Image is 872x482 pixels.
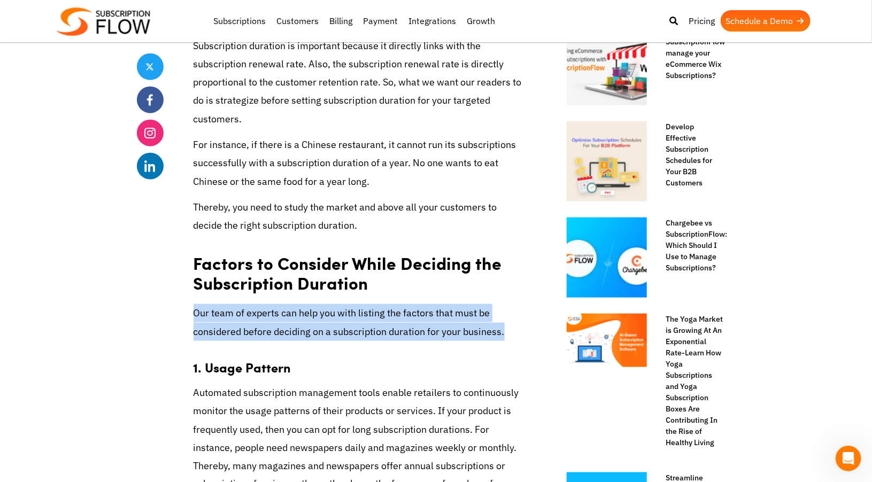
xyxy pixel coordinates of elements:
img: How-will-SubscriptionFlow-manage-your-eCommerce-Wix-Subscriptions [567,25,647,105]
a: Subscriptions [209,10,272,32]
p: For instance, if there is a Chinese restaurant, it cannot run its subscriptions successfully with... [194,136,523,191]
a: Growth [462,10,501,32]
img: Subscriptionflow [57,7,150,36]
a: Integrations [404,10,462,32]
iframe: Intercom live chat [836,446,861,471]
a: Schedule a Demo [721,10,811,32]
p: Thereby, you need to study the market and above all your customers to decide the right subscripti... [194,198,523,235]
img: Subscription Schedules [567,121,647,201]
a: The Yoga Market is Growing At An Exponential Rate-Learn How Yoga Subscriptions and Yoga Subscript... [655,314,725,448]
img: Subscription-Management-systems [567,314,647,367]
a: Customers [272,10,325,32]
a: Develop Effective Subscription Schedules for Your B2B Customers [655,121,725,189]
a: Chargebee vs SubscriptionFlow: Which Should I Use to Manage Subscriptions? [655,217,725,274]
a: Billing [325,10,358,32]
a: Pricing [684,10,721,32]
p: Our team of experts can help you with listing the factors that must be considered before deciding... [194,304,523,340]
p: Subscription duration is important because it directly links with the subscription renewal rate. ... [194,37,523,128]
strong: Factors to Consider While Deciding the Subscription Duration [194,251,502,295]
img: chargebee-vs-subscriptionflow [567,217,647,298]
a: How will SubscriptionFlow manage your eCommerce Wix Subscriptions? [655,25,725,81]
a: Payment [358,10,404,32]
strong: 1. Usage Pattern [194,358,291,376]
